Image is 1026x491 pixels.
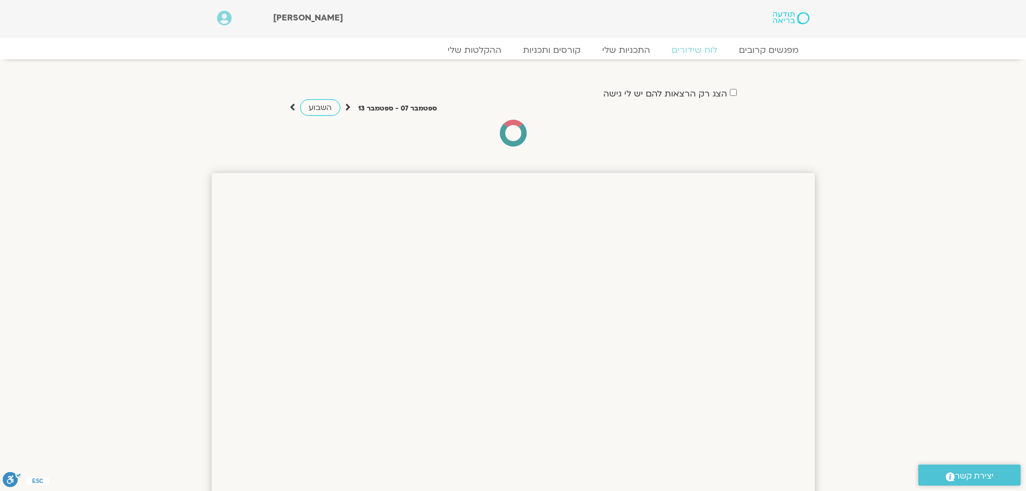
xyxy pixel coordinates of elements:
a: התכניות שלי [591,45,661,56]
a: השבוע [300,99,340,116]
a: לוח שידורים [661,45,728,56]
span: [PERSON_NAME] [273,12,343,24]
a: יצירת קשר [918,465,1021,486]
span: השבוע [309,102,332,113]
a: מפגשים קרובים [728,45,809,56]
p: ספטמבר 07 - ספטמבר 13 [358,103,437,114]
label: הצג רק הרצאות להם יש לי גישה [603,89,727,99]
a: ההקלטות שלי [437,45,512,56]
a: קורסים ותכניות [512,45,591,56]
span: יצירת קשר [955,469,994,483]
nav: Menu [217,45,809,56]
